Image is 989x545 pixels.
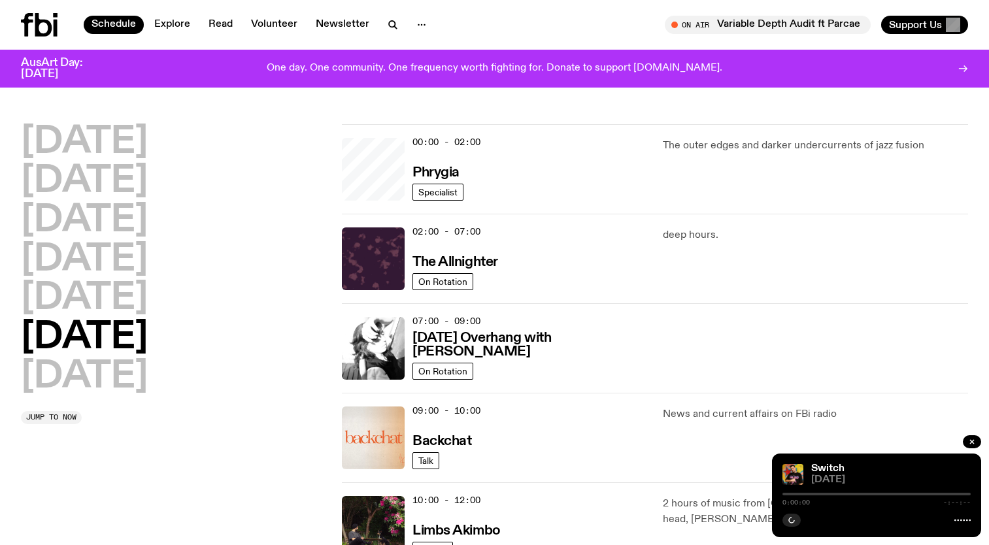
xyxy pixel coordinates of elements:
[342,138,405,201] a: A greeny-grainy film photo of Bela, John and Bindi at night. They are standing in a backyard on g...
[811,475,971,485] span: [DATE]
[84,16,144,34] a: Schedule
[21,203,148,239] button: [DATE]
[811,463,845,474] a: Switch
[412,225,480,238] span: 02:00 - 07:00
[412,166,460,180] h3: Phrygia
[412,432,471,448] a: Backchat
[881,16,968,34] button: Support Us
[663,138,968,154] p: The outer edges and darker undercurrents of jazz fusion
[663,406,968,422] p: News and current affairs on FBi radio
[889,19,942,31] span: Support Us
[21,163,148,200] button: [DATE]
[26,414,76,421] span: Jump to now
[342,317,405,380] img: An overexposed, black and white profile of Kate, shot from the side. She is covering her forehead...
[943,499,971,506] span: -:--:--
[21,359,148,395] button: [DATE]
[21,242,148,278] button: [DATE]
[663,227,968,243] p: deep hours.
[21,280,148,317] button: [DATE]
[267,63,722,74] p: One day. One community. One frequency worth fighting for. Donate to support [DOMAIN_NAME].
[412,435,471,448] h3: Backchat
[418,366,467,376] span: On Rotation
[665,16,871,34] button: On AirVariable Depth Audit ft Parcae
[412,253,498,269] a: The Allnighter
[21,58,105,80] h3: AusArt Day: [DATE]
[412,256,498,269] h3: The Allnighter
[21,124,148,161] button: [DATE]
[412,452,439,469] a: Talk
[412,315,480,327] span: 07:00 - 09:00
[782,499,810,506] span: 0:00:00
[412,405,480,417] span: 09:00 - 10:00
[418,276,467,286] span: On Rotation
[21,411,82,424] button: Jump to now
[412,184,463,201] a: Specialist
[412,331,647,359] h3: [DATE] Overhang with [PERSON_NAME]
[418,455,433,465] span: Talk
[412,273,473,290] a: On Rotation
[412,329,647,359] a: [DATE] Overhang with [PERSON_NAME]
[243,16,305,34] a: Volunteer
[412,524,501,538] h3: Limbs Akimbo
[146,16,198,34] a: Explore
[308,16,377,34] a: Newsletter
[412,494,480,506] span: 10:00 - 12:00
[21,320,148,356] button: [DATE]
[412,363,473,380] a: On Rotation
[201,16,241,34] a: Read
[782,464,803,485] img: Sandro wears a pink and black Uniiqu3 shirt, holding on to the strap of his shoulder bag, smiling...
[412,521,501,538] a: Limbs Akimbo
[663,496,968,527] p: 2 hours of music from [GEOGRAPHIC_DATA]'s Moonshoe Label head, [PERSON_NAME] AKA Cousin
[412,136,480,148] span: 00:00 - 02:00
[412,163,460,180] a: Phrygia
[418,187,458,197] span: Specialist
